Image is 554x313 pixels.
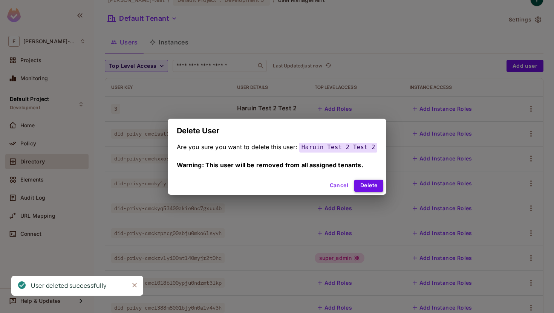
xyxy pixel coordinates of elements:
button: Close [129,279,140,291]
span: Warning: This user will be removed from all assigned tenants. [177,161,363,169]
div: User deleted successfully [31,281,107,290]
button: Cancel [327,180,351,192]
h2: Delete User [168,119,387,143]
button: Delete [354,180,383,192]
span: Are you sure you want to delete this user: [177,143,297,151]
span: Haruin Test 2 Test 2 [299,142,378,153]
